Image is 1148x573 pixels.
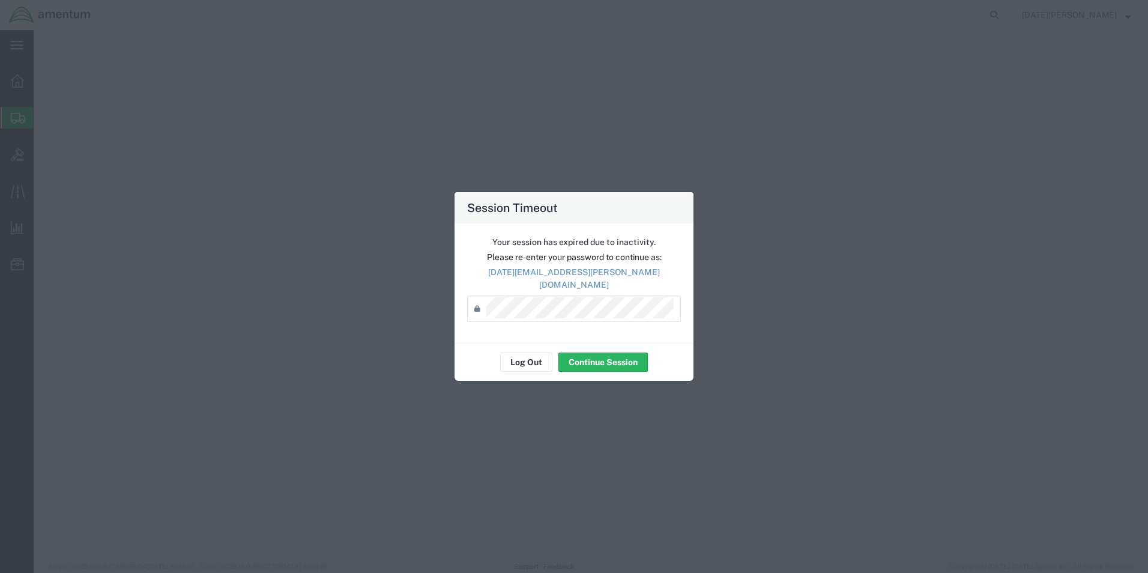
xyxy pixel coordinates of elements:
p: Please re-enter your password to continue as: [467,251,681,264]
button: Log Out [500,353,552,372]
p: Your session has expired due to inactivity. [467,236,681,249]
h4: Session Timeout [467,199,558,216]
p: [DATE][EMAIL_ADDRESS][PERSON_NAME][DOMAIN_NAME] [467,266,681,291]
button: Continue Session [558,353,648,372]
